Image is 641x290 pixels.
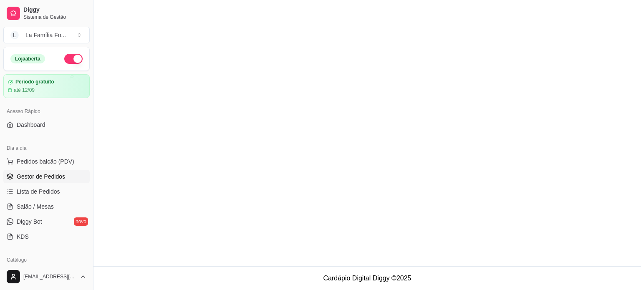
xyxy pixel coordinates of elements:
span: Lista de Pedidos [17,187,60,196]
div: Acesso Rápido [3,105,90,118]
article: Período gratuito [15,79,54,85]
a: Gestor de Pedidos [3,170,90,183]
article: até 12/09 [14,87,35,93]
div: Catálogo [3,253,90,267]
a: KDS [3,230,90,243]
span: Dashboard [17,121,45,129]
a: Salão / Mesas [3,200,90,213]
div: Loja aberta [10,54,45,63]
div: Dia a dia [3,141,90,155]
a: DiggySistema de Gestão [3,3,90,23]
span: Diggy [23,6,86,14]
a: Dashboard [3,118,90,131]
a: Lista de Pedidos [3,185,90,198]
span: [EMAIL_ADDRESS][DOMAIN_NAME] [23,273,76,280]
a: Período gratuitoaté 12/09 [3,74,90,98]
span: Salão / Mesas [17,202,54,211]
footer: Cardápio Digital Diggy © 2025 [93,266,641,290]
button: Select a team [3,27,90,43]
span: L [10,31,19,39]
button: Alterar Status [64,54,83,64]
span: Sistema de Gestão [23,14,86,20]
span: Gestor de Pedidos [17,172,65,181]
span: KDS [17,232,29,241]
a: Diggy Botnovo [3,215,90,228]
div: La Família Fo ... [25,31,66,39]
span: Diggy Bot [17,217,42,226]
span: Pedidos balcão (PDV) [17,157,74,166]
button: Pedidos balcão (PDV) [3,155,90,168]
button: [EMAIL_ADDRESS][DOMAIN_NAME] [3,267,90,287]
